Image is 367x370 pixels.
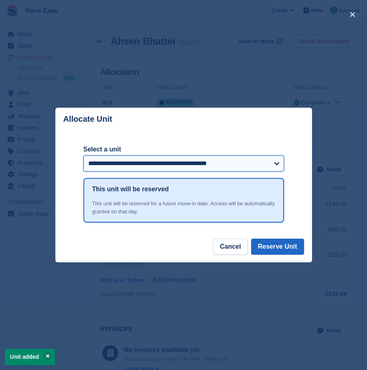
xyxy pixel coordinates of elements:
[63,114,112,124] p: Allocate Unit
[213,239,247,255] button: Cancel
[251,239,304,255] button: Reserve Unit
[346,8,359,21] button: close
[5,349,55,365] p: Unit added
[92,200,275,215] div: This unit will be reserved for a future move-in date. Access will be automatically granted on tha...
[92,184,169,194] h1: This unit will be reserved
[83,145,284,154] label: Select a unit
